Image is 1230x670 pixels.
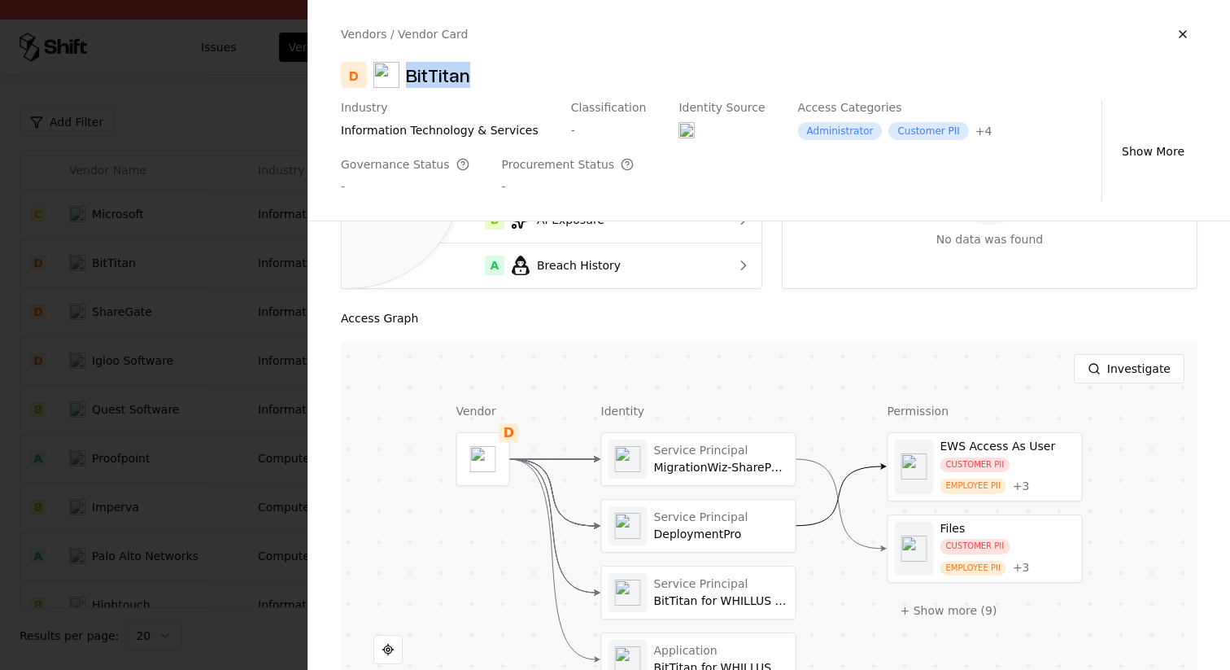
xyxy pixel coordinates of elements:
[502,158,635,173] div: Procurement Status
[1013,480,1030,494] div: + 3
[456,403,510,419] div: Vendor
[654,644,789,659] div: Application
[601,403,796,419] div: Identity
[406,62,470,88] div: BitTitan
[1074,354,1184,383] button: Investigate
[654,510,789,525] div: Service Principal
[341,26,468,42] div: Vendors / Vendor Card
[678,122,695,138] img: entra.microsoft.com
[654,461,789,475] div: MigrationWiz-SharePoint-Delegated
[373,62,399,88] img: BitTitan
[940,539,1010,554] div: CUSTOMER PII
[936,231,1043,247] div: No data was found
[888,122,968,140] div: Customer PII
[341,62,367,88] div: D
[975,123,992,139] div: + 4
[975,123,992,139] button: +4
[499,423,519,443] div: D
[798,122,883,140] div: Administrator
[940,458,1010,473] div: CUSTOMER PII
[1013,561,1030,576] div: + 3
[341,122,539,138] div: information technology & services
[940,522,1075,536] div: Files
[888,596,1010,625] button: + Show more (9)
[341,178,469,195] div: -
[341,101,539,116] div: Industry
[341,158,469,173] div: Governance Status
[341,309,1197,328] div: Access Graph
[940,561,1006,576] div: EMPLOYEE PII
[1013,561,1030,576] button: +3
[940,440,1075,454] div: EWS Access As User
[355,256,643,275] div: Breach History
[888,403,1083,419] div: Permission
[502,178,635,195] div: -
[940,479,1006,494] div: EMPLOYEE PII
[798,101,992,116] div: Access Categories
[1013,480,1030,494] button: +3
[654,528,789,542] div: DeploymentPro
[654,577,789,592] div: Service Principal
[485,256,504,275] div: A
[678,101,765,116] div: Identity Source
[571,101,647,116] div: Classification
[571,122,647,138] div: -
[654,444,789,458] div: Service Principal
[654,594,789,609] div: BitTitan for WHILLUS Collapse Project
[1109,137,1197,166] button: Show More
